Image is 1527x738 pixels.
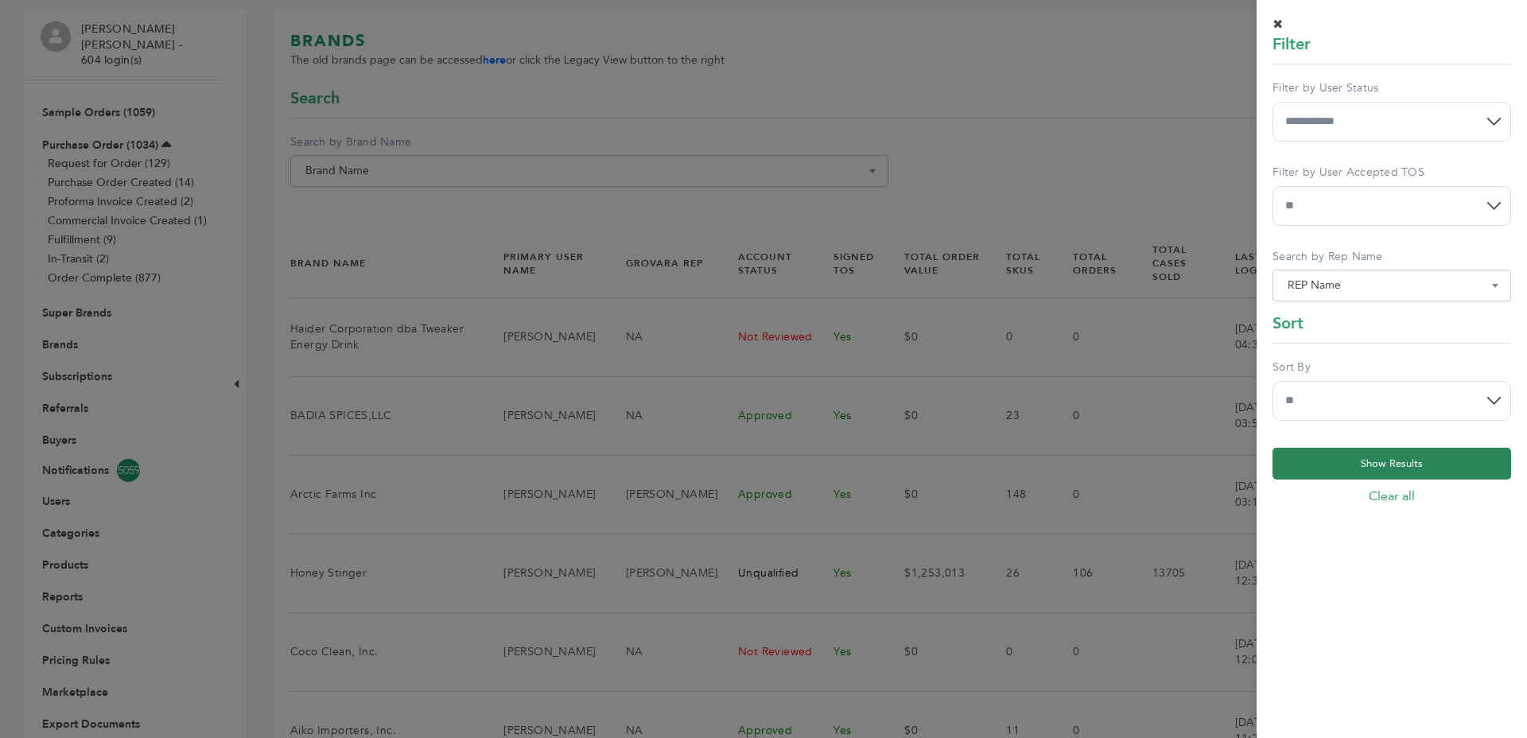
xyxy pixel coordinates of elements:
[1272,313,1304,335] span: Sort
[1272,80,1511,96] label: Filter by User Status
[1272,249,1511,265] label: Search by Rep Name
[1272,487,1511,505] a: Clear all
[1272,359,1511,375] label: Sort By
[1272,16,1283,33] span: ✖
[1272,448,1511,480] button: Show Results
[1281,274,1502,297] span: REP Name
[1272,165,1511,181] label: Filter by User Accepted TOS
[1272,33,1311,56] span: Filter
[1272,270,1511,301] span: REP Name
